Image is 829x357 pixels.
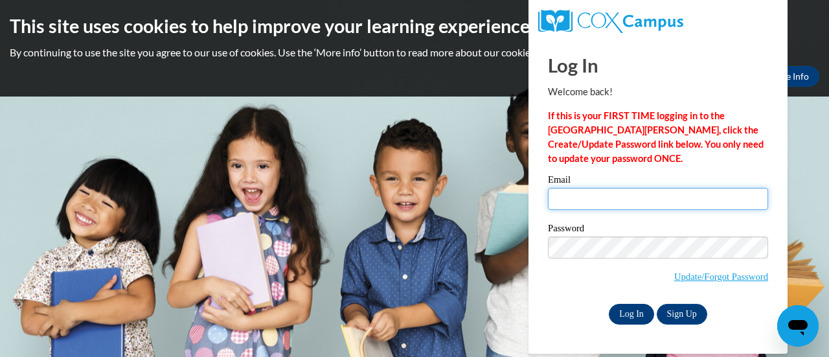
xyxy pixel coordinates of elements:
[10,45,819,60] p: By continuing to use the site you agree to our use of cookies. Use the ‘More info’ button to read...
[10,13,819,39] h2: This site uses cookies to help improve your learning experience.
[609,304,654,325] input: Log In
[548,85,768,99] p: Welcome back!
[548,224,768,236] label: Password
[548,52,768,78] h1: Log In
[674,271,768,282] a: Update/Forgot Password
[548,175,768,188] label: Email
[758,66,819,87] a: More Info
[548,110,764,164] strong: If this is your FIRST TIME logging in to the [GEOGRAPHIC_DATA][PERSON_NAME], click the Create/Upd...
[538,10,683,33] img: COX Campus
[777,305,819,347] iframe: Button to launch messaging window
[657,304,707,325] a: Sign Up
